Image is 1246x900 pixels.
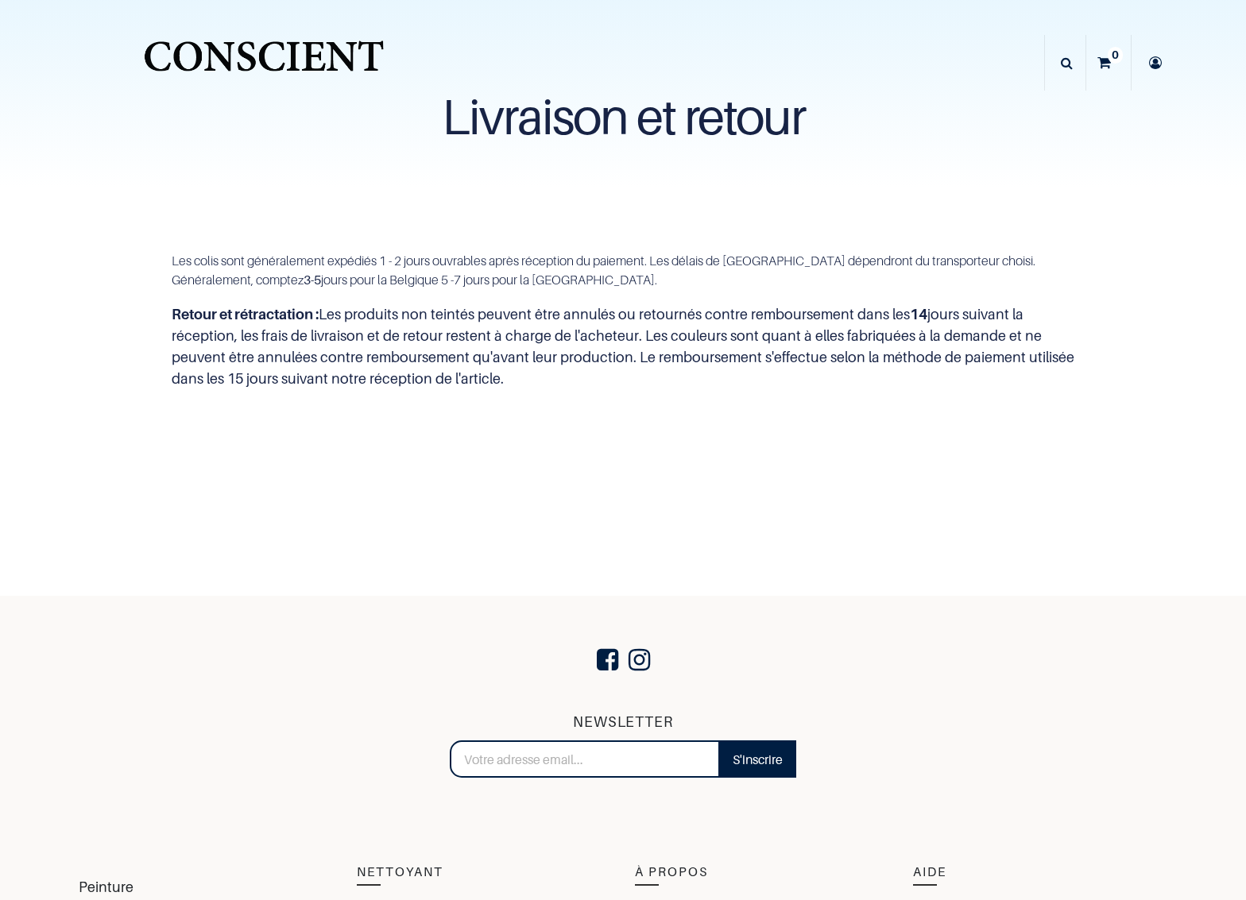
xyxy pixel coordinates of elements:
[910,306,927,323] b: 14
[450,740,721,778] input: Votre adresse email...
[141,32,386,95] img: CONSCIENT
[913,862,1167,883] h5: aide
[172,306,319,323] b: Retour et rétractation :
[1086,35,1131,91] a: 0
[635,862,889,883] h5: à propos
[141,32,386,95] a: Logo of CONSCIENT
[172,251,1075,289] p: Les colis sont généralement expédiés 1 - 2 jours ouvrables après réception du paiement. Les délai...
[79,876,333,898] p: Peinture
[172,303,1075,389] p: Les produits non teintés peuvent être annulés ou retournés contre remboursement dans les jours su...
[719,740,796,778] a: S'inscrire
[304,272,321,288] b: 3-5
[450,711,797,734] h5: NEWSLETTER
[357,862,611,883] h5: Nettoyant
[442,87,805,145] font: Livraison et retour
[1108,47,1123,63] sup: 0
